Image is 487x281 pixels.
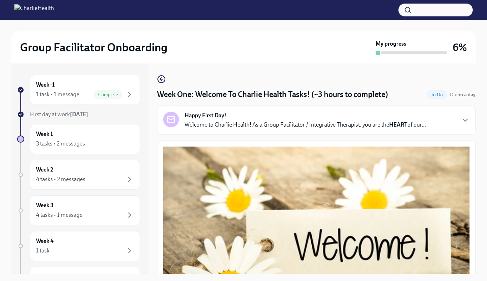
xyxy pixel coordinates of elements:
h6: Week 1 [36,130,53,138]
a: Week 24 tasks • 2 messages [17,160,140,190]
h6: Week 5 [36,273,54,281]
strong: [DATE] [70,111,88,118]
a: Week 34 tasks • 1 message [17,195,140,225]
h2: Group Facilitator Onboarding [20,40,167,55]
h3: 6% [453,41,467,54]
div: 4 tasks • 2 messages [36,175,85,183]
p: Welcome to Charlie Health! As a Group Facilitator / Integrative Therapist, you are the of our... [185,121,426,129]
span: First day at work [30,111,88,118]
a: Week 13 tasks • 2 messages [17,124,140,154]
h6: Week 2 [36,166,53,174]
a: Week 41 task [17,231,140,261]
h6: Week -1 [36,81,55,89]
h6: Week 4 [36,237,54,245]
div: 1 task [36,247,50,255]
div: 3 tasks • 2 messages [36,140,85,148]
strong: Happy First Day! [185,112,226,119]
strong: in a day [459,92,476,98]
h6: Week 3 [36,201,54,209]
div: 1 task • 1 message [36,91,79,98]
a: First day at work[DATE] [17,111,140,118]
div: 4 tasks • 1 message [36,211,82,219]
img: CharlieHealth [14,4,54,16]
strong: HEART [389,121,407,128]
span: Due [450,92,476,98]
span: Complete [94,92,122,97]
span: To Do [427,92,447,97]
span: October 13th, 2025 10:00 [450,91,476,98]
a: Week -11 task • 1 messageComplete [17,75,140,105]
strong: My progress [376,40,406,48]
h4: Week One: Welcome To Charlie Health Tasks! (~3 hours to complete) [157,89,388,100]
